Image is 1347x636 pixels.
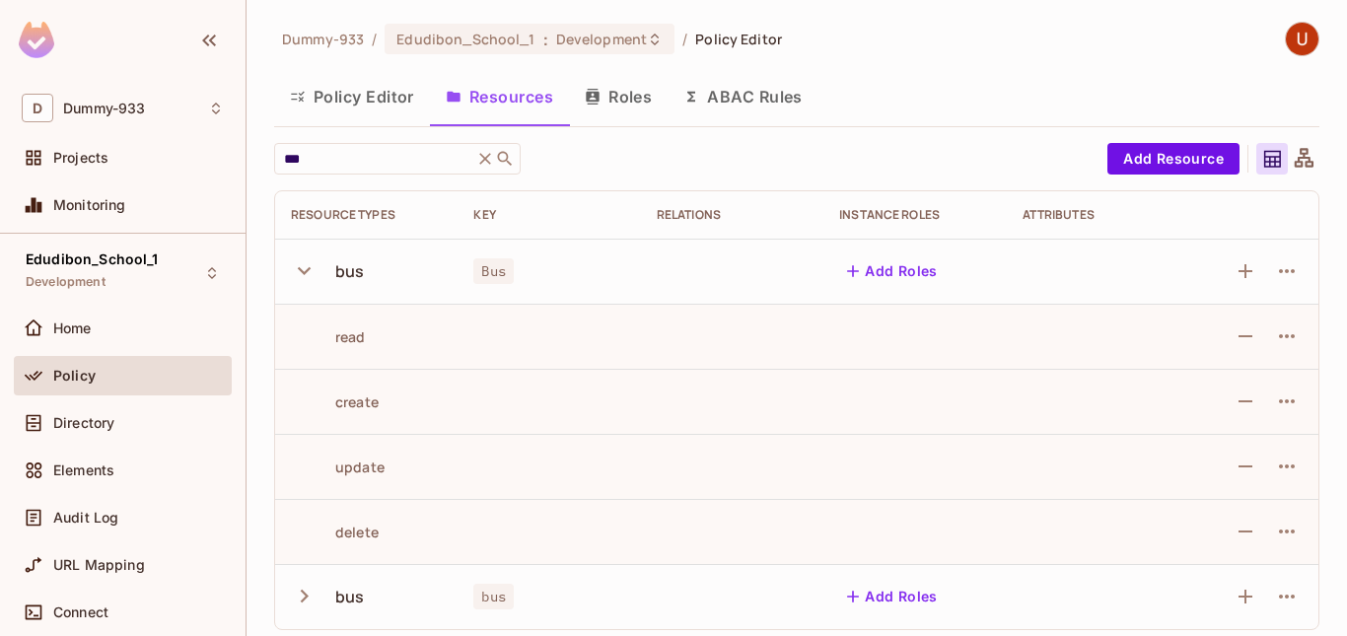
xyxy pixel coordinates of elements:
[396,30,534,48] span: Edudibon_School_1
[19,22,54,58] img: SReyMgAAAABJRU5ErkJggg==
[473,258,513,284] span: Bus
[291,392,379,411] div: create
[473,584,513,609] span: bus
[53,557,145,573] span: URL Mapping
[839,207,990,223] div: Instance roles
[542,32,549,47] span: :
[1286,23,1318,55] img: Uday Bagda
[282,30,364,48] span: the active workspace
[53,462,114,478] span: Elements
[53,510,118,526] span: Audit Log
[26,251,159,267] span: Edudibon_School_1
[53,320,92,336] span: Home
[53,150,108,166] span: Projects
[668,72,818,121] button: ABAC Rules
[657,207,808,223] div: Relations
[682,30,687,48] li: /
[53,415,114,431] span: Directory
[291,207,442,223] div: Resource Types
[430,72,569,121] button: Resources
[291,327,366,346] div: read
[274,72,430,121] button: Policy Editor
[22,94,53,122] span: D
[291,523,379,541] div: delete
[695,30,782,48] span: Policy Editor
[53,368,96,384] span: Policy
[335,586,364,607] div: bus
[839,255,946,287] button: Add Roles
[372,30,377,48] li: /
[556,30,647,48] span: Development
[473,207,624,223] div: Key
[1023,207,1173,223] div: Attributes
[53,197,126,213] span: Monitoring
[63,101,145,116] span: Workspace: Dummy-933
[1107,143,1240,175] button: Add Resource
[839,581,946,612] button: Add Roles
[569,72,668,121] button: Roles
[335,260,364,282] div: bus
[53,604,108,620] span: Connect
[291,458,385,476] div: update
[26,274,106,290] span: Development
